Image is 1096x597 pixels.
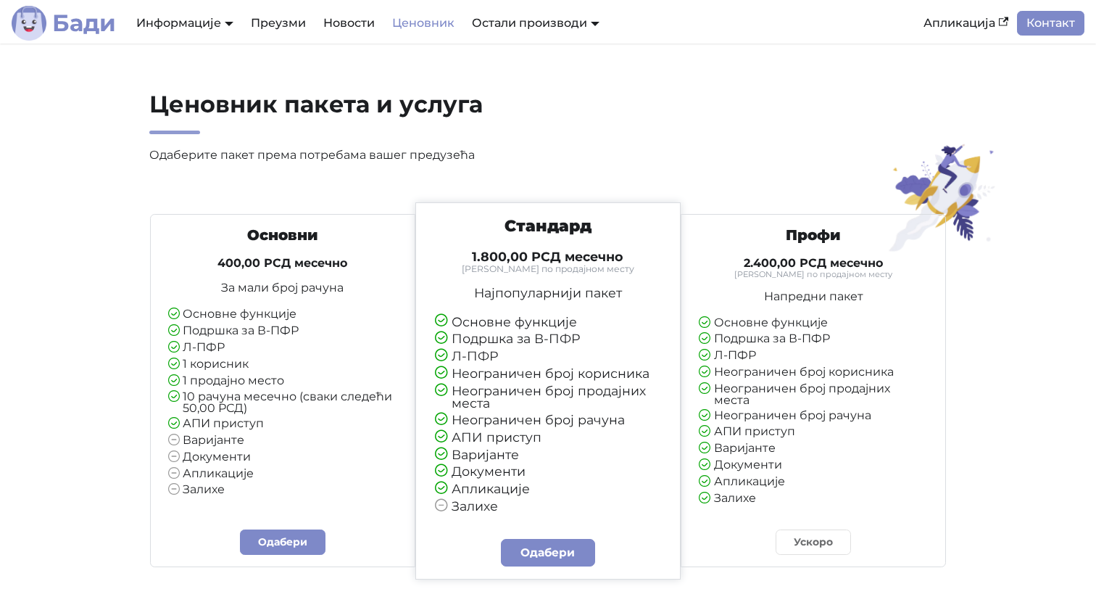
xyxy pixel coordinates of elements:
a: Новости [315,11,383,36]
li: 1 корисник [168,358,398,371]
b: Бади [52,12,116,35]
li: Л-ПФР [435,350,661,363]
li: Варијанте [435,448,661,462]
li: Апликације [699,476,929,489]
li: Залихе [435,500,661,514]
p: Одаберите пакет према потребама вашег предузећа [149,146,684,165]
li: Неограничен број рачуна [699,410,929,423]
h2: Ценовник пакета и услуга [149,90,684,134]
h4: 400,00 РСД месечно [168,256,398,271]
h3: Основни [168,226,398,244]
h4: 2.400,00 РСД месечно [699,256,929,271]
li: Залихе [168,484,398,497]
li: Неограничен број продајних места [699,383,929,406]
li: Документи [168,451,398,464]
li: Основне функције [699,317,929,330]
p: Напредни пакет [699,291,929,302]
li: АПИ приступ [435,431,661,445]
li: Л-ПФР [168,342,398,355]
h3: Профи [699,226,929,244]
a: Ценовник [383,11,463,36]
p: Најпопуларнији пакет [435,287,661,300]
h3: Стандард [435,216,661,236]
li: Подршка за В-ПФР [435,332,661,346]
img: Лого [12,6,46,41]
a: Информације [136,16,233,30]
li: Залихе [699,493,929,506]
li: Варијанте [699,442,929,456]
li: Основне функције [168,308,398,321]
a: Контакт [1017,11,1084,36]
a: Апликација [915,11,1017,36]
a: Одабери [240,530,325,555]
li: АПИ приступ [168,418,398,431]
li: Неограничен број продајних места [435,384,661,410]
li: Основне функције [435,316,661,329]
li: 1 продајно место [168,375,398,388]
li: Варијанте [168,435,398,448]
small: [PERSON_NAME] по продајном месту [435,265,661,273]
li: АПИ приступ [699,426,929,439]
li: Документи [699,459,929,472]
a: Остали производи [472,16,599,30]
li: Подршка за В-ПФР [699,333,929,346]
h4: 1.800,00 РСД месечно [435,249,661,265]
a: Преузми [242,11,315,36]
li: Документи [435,465,661,479]
li: Л-ПФР [699,350,929,363]
li: Неограничен број корисника [699,366,929,379]
li: 10 рачуна месечно (сваки следећи 50,00 РСД) [168,391,398,414]
small: [PERSON_NAME] по продајном месту [699,271,929,279]
li: Апликације [168,468,398,481]
img: Ценовник пакета и услуга [880,143,1005,252]
a: ЛогоБади [12,6,116,41]
li: Апликације [435,482,661,496]
p: За мали број рачуна [168,282,398,294]
li: Подршка за В-ПФР [168,325,398,338]
li: Неограничен број корисника [435,367,661,381]
li: Неограничен број рачуна [435,413,661,427]
a: Одабери [501,539,595,567]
